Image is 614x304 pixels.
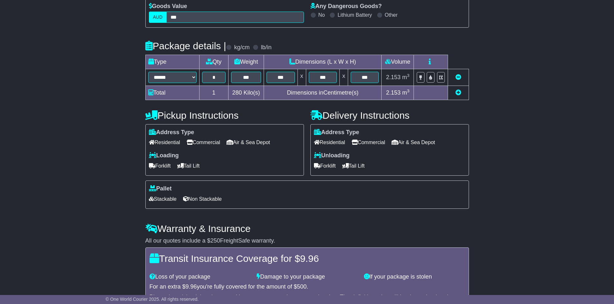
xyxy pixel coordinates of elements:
span: 9.96 [186,283,197,290]
label: kg/cm [234,44,249,51]
h4: Transit Insurance Coverage for $ [150,253,465,264]
td: Type [145,55,199,69]
span: © One World Courier 2025. All rights reserved. [106,297,199,302]
td: Dimensions in Centimetre(s) [264,86,382,100]
span: m [402,74,410,80]
h4: Package details | [145,41,226,51]
span: Forklift [149,161,171,171]
div: All our quotes include a $ FreightSafe warranty. [145,237,469,244]
h4: Warranty & Insurance [145,223,469,234]
label: Unloading [314,152,350,159]
label: Loading [149,152,179,159]
span: Residential [149,137,180,147]
label: lb/in [261,44,271,51]
span: 500 [297,283,307,290]
label: Address Type [149,129,194,136]
span: Tail Lift [177,161,200,171]
div: Loss of your package [146,273,254,281]
label: No [318,12,325,18]
label: Address Type [314,129,359,136]
span: Tail Lift [342,161,365,171]
div: If your package is stolen [361,273,468,281]
label: AUD [149,12,167,23]
span: Commercial [187,137,220,147]
span: Stackable [149,194,177,204]
label: Pallet [149,185,172,192]
span: 2.153 [386,74,401,80]
span: Commercial [352,137,385,147]
h4: Pickup Instructions [145,110,304,121]
div: Damage to your package [253,273,361,281]
td: x [339,69,348,86]
span: Residential [314,137,345,147]
label: Other [385,12,398,18]
span: m [402,89,410,96]
span: 280 [232,89,242,96]
span: Air & Sea Depot [227,137,270,147]
span: Non Stackable [183,194,222,204]
h4: Delivery Instructions [310,110,469,121]
td: Kilo(s) [229,86,264,100]
td: Weight [229,55,264,69]
span: 9.96 [300,253,319,264]
sup: 3 [407,88,410,93]
span: 2.153 [386,89,401,96]
label: Goods Value [149,3,187,10]
td: Qty [199,55,229,69]
span: 250 [210,237,220,244]
span: Air & Sea Depot [392,137,435,147]
td: x [297,69,306,86]
sup: 3 [407,73,410,78]
label: Any Dangerous Goods? [310,3,382,10]
label: Lithium Battery [337,12,372,18]
span: Forklift [314,161,336,171]
a: Add new item [455,89,461,96]
div: For an extra $ you're fully covered for the amount of $ . [150,283,465,290]
td: Total [145,86,199,100]
td: Dimensions (L x W x H) [264,55,382,69]
a: Remove this item [455,74,461,80]
td: 1 [199,86,229,100]
td: Volume [382,55,414,69]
